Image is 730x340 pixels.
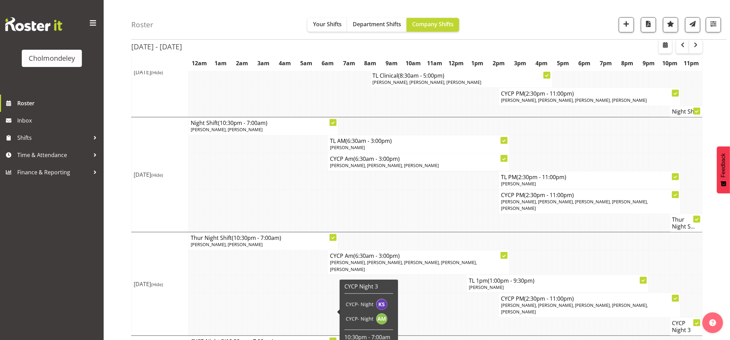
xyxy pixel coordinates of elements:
[709,319,716,326] img: help-xxl-2.png
[353,20,401,28] span: Department Shifts
[501,181,536,187] span: [PERSON_NAME]
[231,55,253,71] th: 2am
[501,97,647,103] span: [PERSON_NAME], [PERSON_NAME], [PERSON_NAME], [PERSON_NAME]
[524,90,574,97] span: (2:30pm - 11:00pm)
[663,17,678,32] button: Highlight an important date within the roster.
[317,55,338,71] th: 6am
[347,18,407,32] button: Department Shifts
[488,277,534,284] span: (1:00pm - 9:30pm)
[412,20,454,28] span: Company Shifts
[424,55,445,71] th: 11am
[132,232,189,336] td: [DATE]
[344,283,393,290] h6: CYCP Night 3
[681,55,702,71] th: 11pm
[330,137,507,144] h4: TL AM
[467,55,488,71] th: 1pm
[510,55,531,71] th: 3pm
[501,302,648,315] span: [PERSON_NAME], [PERSON_NAME], [PERSON_NAME], [PERSON_NAME], [PERSON_NAME]
[344,312,375,326] td: CYCP- Night
[501,192,678,198] h4: CYCP PM
[330,252,507,259] h4: CYCP Am
[376,313,387,324] img: andrea-mcmurray11795.jpg
[5,17,62,31] img: Rosterit website logo
[672,216,700,230] h4: Thur Night S...
[672,108,700,115] h4: Night Shift
[407,18,459,32] button: Company Shifts
[516,173,566,181] span: (2:30pm - 11:00pm)
[191,234,336,241] h4: Thur Night Shift
[524,191,574,199] span: (2:30pm - 11:00pm)
[295,55,317,71] th: 5am
[488,55,510,71] th: 2pm
[210,55,231,71] th: 1am
[376,299,387,310] img: karlene-spencer11864.jpg
[381,55,402,71] th: 9am
[353,155,400,163] span: (6:30am - 3:00pm)
[641,17,656,32] button: Download a PDF of the roster according to the set date range.
[659,40,672,54] button: Select a specific date within the roster.
[638,55,659,71] th: 9pm
[501,198,648,211] span: [PERSON_NAME], [PERSON_NAME], [PERSON_NAME], [PERSON_NAME], [PERSON_NAME]
[232,234,281,242] span: (10:30pm - 7:00am)
[132,27,189,117] td: [DATE]
[574,55,595,71] th: 6pm
[132,117,189,232] td: [DATE]
[345,137,392,145] span: (6:30am - 3:00pm)
[720,153,727,177] span: Feedback
[469,277,646,284] h4: TL 1pm
[616,55,638,71] th: 8pm
[531,55,552,71] th: 4pm
[330,155,507,162] h4: CYCP Am
[151,281,163,288] span: (Hide)
[501,295,678,302] h4: CYCP PM
[191,241,263,247] span: [PERSON_NAME], [PERSON_NAME]
[17,133,90,143] span: Shifts
[307,18,347,32] button: Your Shifts
[501,90,678,97] h4: CYCP PM
[501,174,678,181] h4: TL PM
[218,119,267,127] span: (10:30pm - 7:00am)
[373,79,482,85] span: [PERSON_NAME], [PERSON_NAME], [PERSON_NAME]
[706,17,721,32] button: Filter Shifts
[338,55,360,71] th: 7am
[151,172,163,178] span: (Hide)
[445,55,467,71] th: 12pm
[619,17,634,32] button: Add a new shift
[373,72,550,79] h4: TL Clinical
[17,167,90,177] span: Finance & Reporting
[17,98,100,108] span: Roster
[360,55,381,71] th: 8am
[330,259,477,272] span: [PERSON_NAME], [PERSON_NAME], [PERSON_NAME], [PERSON_NAME], [PERSON_NAME]
[330,162,439,168] span: [PERSON_NAME], [PERSON_NAME], [PERSON_NAME]
[595,55,617,71] th: 7pm
[524,295,574,302] span: (2:30pm - 11:00pm)
[253,55,274,71] th: 3am
[685,17,700,32] button: Send a list of all shifts for the selected filtered period to all rostered employees.
[672,320,700,333] h4: CYCP Night 3
[191,126,263,133] span: [PERSON_NAME], [PERSON_NAME]
[151,69,163,76] span: (Hide)
[313,20,342,28] span: Your Shifts
[659,55,681,71] th: 10pm
[189,55,210,71] th: 12am
[717,146,730,193] button: Feedback - Show survey
[552,55,574,71] th: 5pm
[330,144,365,150] span: [PERSON_NAME]
[17,150,90,160] span: Time & Attendance
[353,252,400,260] span: (6:30am - 3:00pm)
[398,72,445,79] span: (8:30am - 5:00pm)
[402,55,424,71] th: 10am
[191,119,336,126] h4: Night Shift
[344,297,375,312] td: CYCP- Night
[469,284,504,290] span: [PERSON_NAME]
[131,21,153,29] h4: Roster
[29,53,75,64] div: Cholmondeley
[131,42,182,51] h2: [DATE] - [DATE]
[17,115,100,126] span: Inbox
[274,55,295,71] th: 4am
